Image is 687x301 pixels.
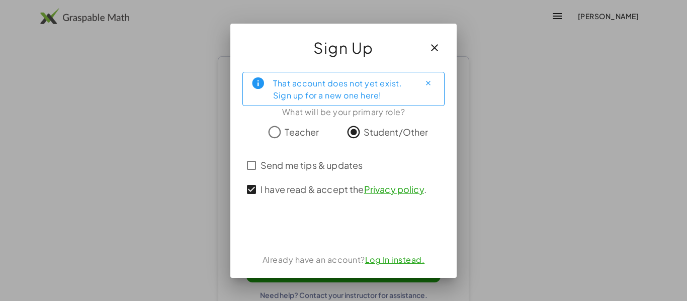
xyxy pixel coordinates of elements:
a: Privacy policy [364,183,424,195]
span: Sign Up [313,36,374,60]
div: Already have an account? [242,254,445,266]
span: I have read & accept the . [261,182,426,196]
button: Close [420,75,436,91]
div: What will be your primary role? [242,106,445,118]
span: Teacher [285,125,319,139]
iframe: Sign in with Google Button [288,217,399,239]
div: That account does not yet exist. Sign up for a new one here! [273,76,412,102]
span: Student/Other [364,125,428,139]
a: Log In instead. [365,254,425,265]
span: Send me tips & updates [261,158,363,172]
